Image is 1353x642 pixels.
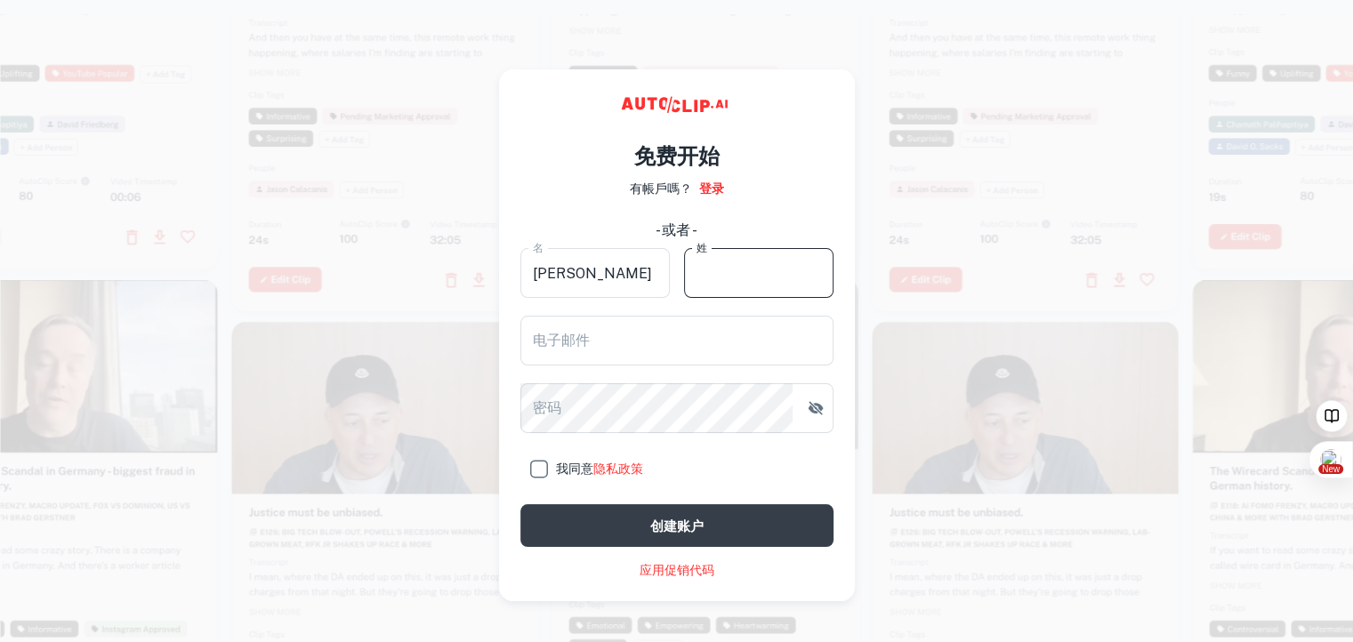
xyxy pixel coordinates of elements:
[593,461,643,476] a: 隐私政策
[699,179,724,198] a: 登录
[520,504,834,547] button: 创建账户
[697,242,707,254] font: 姓
[699,181,724,196] font: 登录
[656,221,697,238] font: - 或者 -
[556,461,593,476] font: 我同意
[533,242,544,254] font: 名
[640,563,714,577] font: 应用促销代码
[650,518,704,534] font: 创建账户
[630,181,692,196] font: 有帳戶嗎？
[634,143,720,168] font: 免费开始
